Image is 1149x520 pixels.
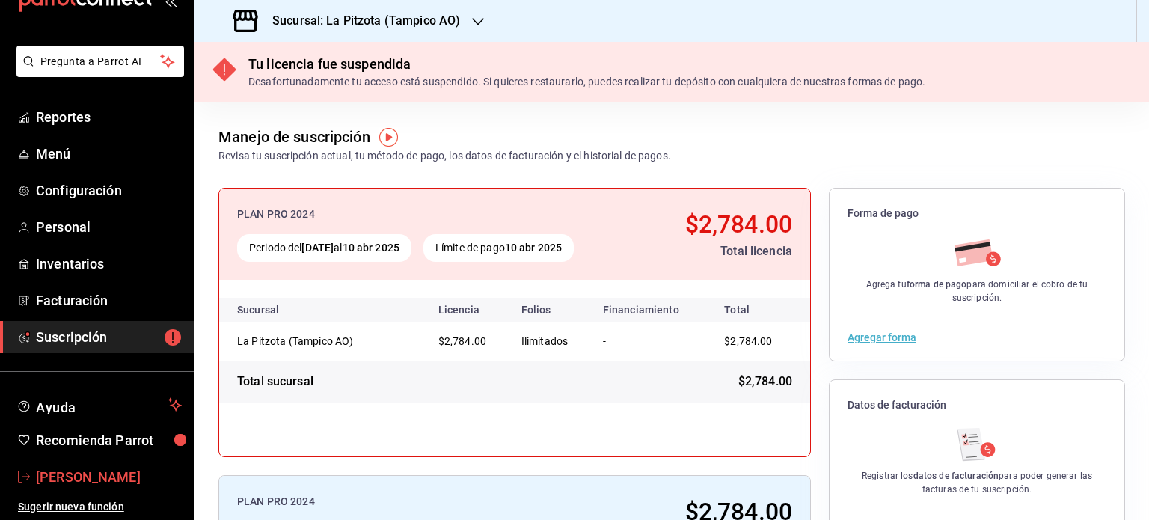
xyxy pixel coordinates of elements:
div: PLAN PRO 2024 [237,494,611,510]
div: La Pitzota (Tampico AO) [237,334,387,349]
div: Sucursal [237,304,319,316]
div: Manejo de suscripción [218,126,370,148]
a: Pregunta a Parrot AI [10,64,184,80]
span: Ayuda [36,396,162,414]
div: Agrega tu para domiciliar el cobro de tu suscripción. [848,278,1106,305]
td: Ilimitados [509,322,591,361]
strong: 10 abr 2025 [343,242,399,254]
span: Configuración [36,180,182,201]
div: Desafortunadamente tu acceso está suspendido. Si quieres restaurarlo, puedes realizar tu depósito... [248,74,925,90]
span: $2,784.00 [738,373,792,391]
img: Tooltip marker [379,128,398,147]
th: Folios [509,298,591,322]
div: Periodo del al [237,234,411,262]
div: Tu licencia fue suspendida [248,54,925,74]
button: Pregunta a Parrot AI [16,46,184,77]
span: Reportes [36,107,182,127]
span: $2,784.00 [724,335,772,347]
span: [PERSON_NAME] [36,467,182,487]
span: Sugerir nueva función [18,499,182,515]
div: Total licencia [636,242,792,260]
th: Financiamiento [591,298,707,322]
span: Datos de facturación [848,398,1106,412]
div: Revisa tu suscripción actual, tu método de pago, los datos de facturación y el historial de pagos. [218,148,671,164]
th: Total [706,298,810,322]
span: Personal [36,217,182,237]
strong: 10 abr 2025 [505,242,562,254]
h3: Sucursal: La Pitzota (Tampico AO) [260,12,460,30]
strong: [DATE] [301,242,334,254]
span: Forma de pago [848,207,1106,221]
th: Licencia [426,298,509,322]
div: Registrar los para poder generar las facturas de tu suscripción. [848,469,1106,496]
strong: datos de facturación [913,471,999,481]
td: - [591,322,707,361]
span: $2,784.00 [685,210,792,239]
span: Pregunta a Parrot AI [40,54,161,70]
span: Facturación [36,290,182,311]
span: Recomienda Parrot [36,430,182,450]
div: PLAN PRO 2024 [237,207,624,222]
button: Agregar forma [848,332,916,343]
strong: forma de pago [907,279,967,290]
div: Límite de pago [423,234,574,262]
span: Suscripción [36,327,182,347]
span: Menú [36,144,182,164]
div: Total sucursal [237,373,313,391]
span: $2,784.00 [438,335,486,347]
span: Inventarios [36,254,182,274]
